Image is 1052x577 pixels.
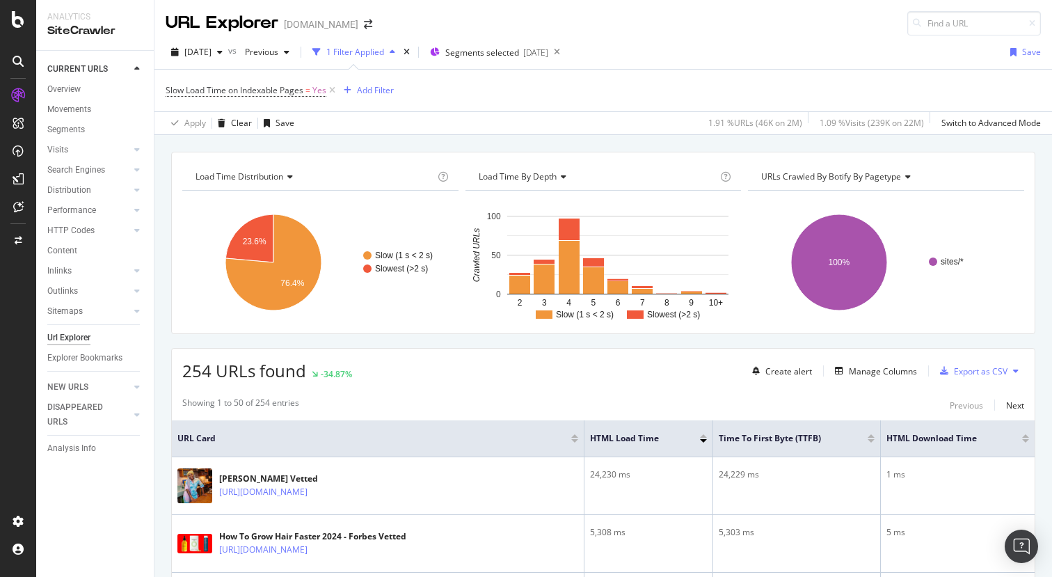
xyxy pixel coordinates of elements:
[47,11,143,23] div: Analytics
[193,166,435,188] h4: Load Time Distribution
[239,46,278,58] span: Previous
[47,264,130,278] a: Inlinks
[47,400,130,429] a: DISAPPEARED URLS
[47,441,144,456] a: Analysis Info
[47,400,118,429] div: DISAPPEARED URLS
[166,11,278,35] div: URL Explorer
[849,365,917,377] div: Manage Columns
[166,112,206,134] button: Apply
[590,468,707,481] div: 24,230 ms
[517,298,522,308] text: 2
[219,485,308,499] a: [URL][DOMAIN_NAME]
[523,47,548,58] div: [DATE]
[591,298,596,308] text: 5
[47,284,78,299] div: Outlinks
[1005,41,1041,63] button: Save
[47,62,130,77] a: CURRENT URLS
[47,304,130,319] a: Sitemaps
[401,45,413,59] div: times
[664,298,669,308] text: 8
[689,298,694,308] text: 9
[820,117,924,129] div: 1.09 % Visits ( 239K on 22M )
[590,526,707,539] div: 5,308 ms
[47,122,144,137] a: Segments
[1006,397,1024,413] button: Next
[47,102,144,117] a: Movements
[47,82,144,97] a: Overview
[375,264,428,274] text: Slowest (>2 s)
[886,468,1029,481] div: 1 ms
[590,432,679,445] span: HTML Load Time
[556,310,614,319] text: Slow (1 s < 2 s)
[907,11,1041,35] input: Find a URL
[47,82,81,97] div: Overview
[47,102,91,117] div: Movements
[219,473,368,485] div: [PERSON_NAME] Vetted
[47,163,130,177] a: Search Engines
[258,112,294,134] button: Save
[886,526,1029,539] div: 5 ms
[182,397,299,413] div: Showing 1 to 50 of 254 entries
[761,171,901,182] span: URLs Crawled By Botify By pagetype
[1005,530,1038,563] div: Open Intercom Messenger
[719,468,875,481] div: 24,229 ms
[566,298,571,308] text: 4
[719,432,847,445] span: Time To First Byte (TTFB)
[47,183,91,198] div: Distribution
[941,257,964,267] text: sites/*
[47,223,130,238] a: HTTP Codes
[47,380,88,395] div: NEW URLS
[708,298,722,308] text: 10+
[219,530,406,543] div: How To Grow Hair Faster 2024 - Forbes Vetted
[1022,46,1041,58] div: Save
[219,543,308,557] a: [URL][DOMAIN_NAME]
[445,47,519,58] span: Segments selected
[950,397,983,413] button: Previous
[47,143,130,157] a: Visits
[276,117,294,129] div: Save
[471,228,481,282] text: Crawled URLs
[305,84,310,96] span: =
[47,244,144,258] a: Content
[47,62,108,77] div: CURRENT URLS
[829,258,850,267] text: 100%
[765,365,812,377] div: Create alert
[47,380,130,395] a: NEW URLS
[936,112,1041,134] button: Switch to Advanced Mode
[640,298,645,308] text: 7
[486,212,500,221] text: 100
[47,351,122,365] div: Explorer Bookmarks
[47,23,143,39] div: SiteCrawler
[212,112,252,134] button: Clear
[321,368,352,380] div: -34.87%
[950,400,983,411] div: Previous
[465,202,742,323] svg: A chart.
[424,41,548,63] button: Segments selected[DATE]
[491,251,501,260] text: 50
[542,298,547,308] text: 3
[182,202,459,323] svg: A chart.
[375,251,433,260] text: Slow (1 s < 2 s)
[47,203,96,218] div: Performance
[184,46,212,58] span: 2025 Sep. 27th
[280,278,304,288] text: 76.4%
[182,359,306,382] span: 254 URLs found
[47,284,130,299] a: Outlinks
[476,166,718,188] h4: Load Time Performance by Depth
[47,223,95,238] div: HTTP Codes
[719,526,875,539] div: 5,303 ms
[708,117,802,129] div: 1.91 % URLs ( 46K on 2M )
[338,82,394,99] button: Add Filter
[184,117,206,129] div: Apply
[47,183,130,198] a: Distribution
[177,534,212,553] img: main image
[47,143,68,157] div: Visits
[47,351,144,365] a: Explorer Bookmarks
[47,122,85,137] div: Segments
[231,117,252,129] div: Clear
[747,360,812,382] button: Create alert
[615,298,620,308] text: 6
[177,468,212,503] img: main image
[243,237,266,246] text: 23.6%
